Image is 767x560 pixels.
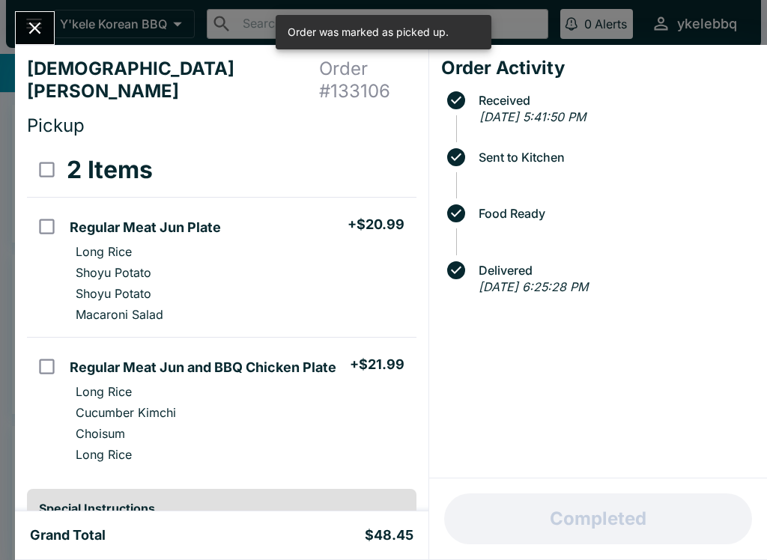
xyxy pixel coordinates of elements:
h5: + $20.99 [348,216,404,234]
h5: Regular Meat Jun and BBQ Chicken Plate [70,359,336,377]
h3: 2 Items [67,155,153,185]
h5: Regular Meat Jun Plate [70,219,221,237]
h4: Order Activity [441,57,755,79]
span: Delivered [471,264,755,277]
h5: + $21.99 [350,356,404,374]
em: [DATE] 5:41:50 PM [479,109,586,124]
button: Close [16,12,54,44]
span: Food Ready [471,207,755,220]
h6: Special Instructions [39,501,404,516]
p: Cucumber Kimchi [76,405,176,420]
span: Received [471,94,755,107]
p: Long Rice [76,447,132,462]
table: orders table [27,143,416,477]
h5: $48.45 [365,526,413,544]
div: Order was marked as picked up. [288,19,449,45]
p: Macaroni Salad [76,307,163,322]
h4: Order # 133106 [319,58,416,103]
h5: Grand Total [30,526,106,544]
span: Pickup [27,115,85,136]
p: Shoyu Potato [76,286,151,301]
p: Long Rice [76,384,132,399]
p: Choisum [76,426,125,441]
span: Sent to Kitchen [471,150,755,164]
p: Long Rice [76,244,132,259]
h4: [DEMOGRAPHIC_DATA][PERSON_NAME] [27,58,319,103]
em: [DATE] 6:25:28 PM [479,279,588,294]
p: Shoyu Potato [76,265,151,280]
